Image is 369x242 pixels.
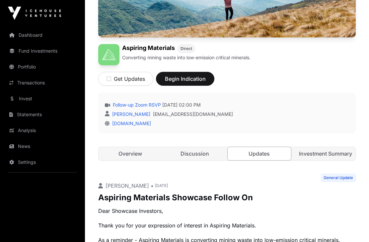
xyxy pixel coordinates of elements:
[153,111,233,118] a: [EMAIL_ADDRESS][DOMAIN_NAME]
[98,72,153,86] button: Get Updates
[163,147,227,160] a: Discussion
[227,147,291,161] a: Updates
[122,44,175,53] h1: Aspiring Materials
[162,102,201,108] span: [DATE] 02:00 PM
[336,210,369,242] iframe: Chat Widget
[110,121,151,126] a: [DOMAIN_NAME]
[98,207,356,215] p: Dear Showcase Investors,
[8,7,61,20] img: Icehouse Ventures Logo
[5,60,80,74] a: Portfolio
[99,147,162,160] a: Overview
[321,174,356,182] span: General Update
[5,75,80,90] a: Transactions
[98,182,154,190] p: [PERSON_NAME] •
[292,147,356,160] a: Investment Summary
[122,54,251,61] p: Converting mining waste into low-emission critical minerals.
[156,78,214,85] a: Begin Indication
[164,75,206,83] span: Begin Indication
[155,183,168,188] span: [DATE]
[111,102,161,108] a: Follow-up Zoom RSVP
[181,46,192,51] span: Direct
[98,44,119,65] img: Aspiring Materials
[5,28,80,42] a: Dashboard
[5,44,80,58] a: Fund Investments
[5,107,80,122] a: Statements
[111,111,150,117] a: [PERSON_NAME]
[5,123,80,138] a: Analysis
[98,192,356,203] p: Aspiring Materials Showcase Follow On
[98,221,356,229] p: Thank you for your expression of interest in Aspiring Materials.
[5,139,80,154] a: News
[5,91,80,106] a: Invest
[99,147,355,160] nav: Tabs
[156,72,214,86] button: Begin Indication
[5,155,80,169] a: Settings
